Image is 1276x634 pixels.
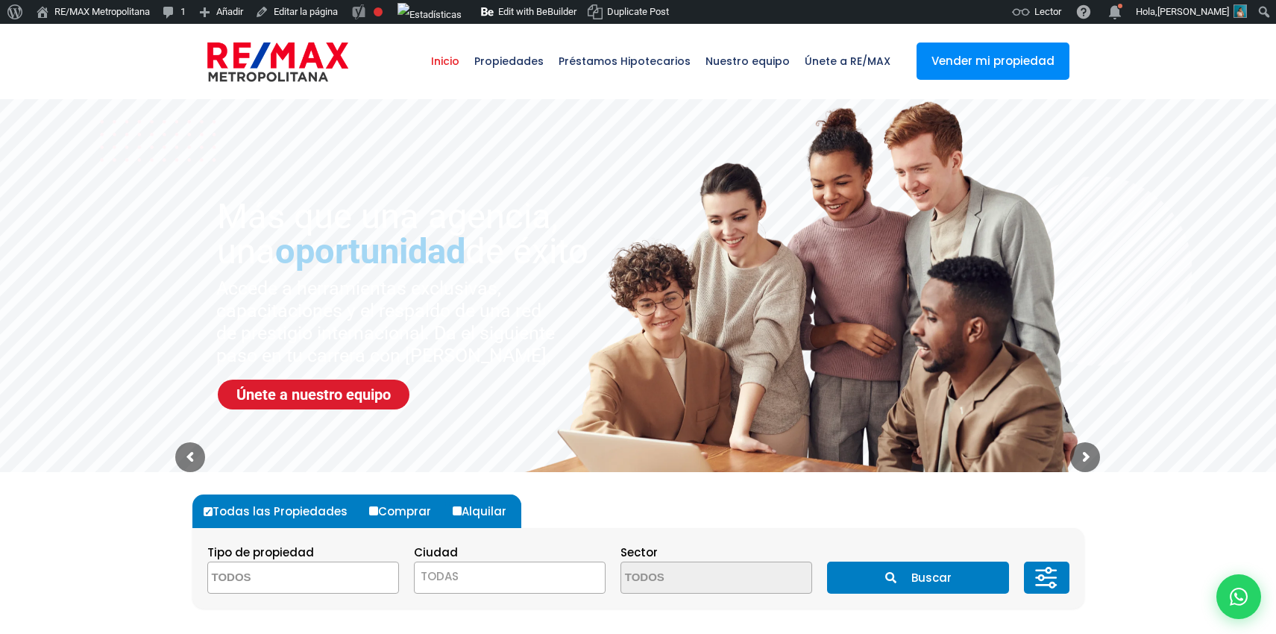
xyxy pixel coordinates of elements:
a: Inicio [424,24,467,98]
textarea: Search [208,562,353,594]
span: Nuestro equipo [698,39,797,84]
input: Alquilar [453,506,462,515]
textarea: Search [621,562,766,594]
span: [PERSON_NAME] [1157,6,1229,17]
input: Todas las Propiedades [204,507,213,516]
div: Frase clave objetivo no establecida [374,7,383,16]
a: Nuestro equipo [698,24,797,98]
img: remax-metropolitana-logo [207,40,348,84]
sr7-txt: Accede a herramientas exclusivas, capacitaciones y el respaldo de una red de prestigio internacio... [216,277,559,367]
span: Préstamos Hipotecarios [551,39,698,84]
a: Préstamos Hipotecarios [551,24,698,98]
a: Únete a RE/MAX [797,24,898,98]
span: Inicio [424,39,467,84]
button: Buscar [827,562,1009,594]
span: TODAS [415,566,605,587]
a: RE/MAX Metropolitana [207,24,348,98]
span: Propiedades [467,39,551,84]
span: Sector [620,544,658,560]
label: Comprar [365,495,446,528]
label: Todas las Propiedades [200,495,362,528]
sr7-txt: Más que una agencia, una de éxito [217,198,615,269]
a: Únete a nuestro equipo [218,380,409,409]
span: Tipo de propiedad [207,544,314,560]
a: Vender mi propiedad [917,43,1069,80]
img: Visitas de 48 horas. Haz clic para ver más estadísticas del sitio. [397,3,462,27]
span: TODAS [421,568,459,584]
span: TODAS [414,562,606,594]
span: Únete a RE/MAX [797,39,898,84]
label: Alquilar [449,495,521,528]
span: oportunidad [275,230,465,272]
a: Propiedades [467,24,551,98]
span: Ciudad [414,544,458,560]
input: Comprar [369,506,378,515]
